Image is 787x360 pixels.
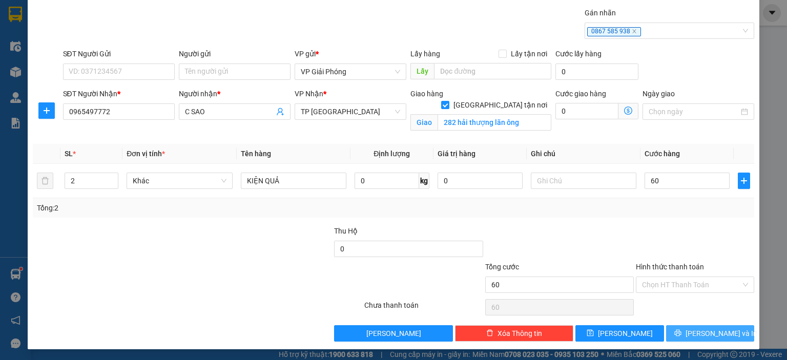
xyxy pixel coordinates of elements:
div: VP gửi [295,48,406,59]
div: Người nhận [179,88,291,99]
input: Dọc đường [434,63,551,79]
span: Giao hàng [410,90,443,98]
input: 0 [438,173,523,189]
span: Xóa Thông tin [498,328,542,339]
span: Khác [133,173,226,188]
span: [PERSON_NAME] [598,328,653,339]
span: TP Thanh Hóa [301,104,400,119]
div: SĐT Người Gửi [63,48,175,59]
span: save [587,329,594,337]
input: Ghi Chú [531,173,636,189]
span: Giao [410,114,438,131]
span: Thu Hộ [334,227,358,235]
button: save[PERSON_NAME] [575,325,664,342]
input: VD: Bàn, Ghế [241,173,346,189]
span: Lấy tận nơi [507,48,551,59]
input: Cước lấy hàng [555,63,638,80]
img: logo [5,35,23,71]
span: Lấy [410,63,434,79]
span: SĐT XE 0867 585 938 [30,44,85,66]
div: Chưa thanh toán [363,300,484,317]
span: dollar-circle [624,107,632,115]
span: Tên hàng [241,150,271,158]
strong: CHUYỂN PHÁT NHANH ĐÔNG LÝ [25,8,90,41]
span: plus [39,107,54,115]
button: plus [738,173,750,189]
div: Người gửi [179,48,291,59]
button: printer[PERSON_NAME] và In [666,325,755,342]
label: Cước lấy hàng [555,50,602,58]
label: Cước giao hàng [555,90,606,98]
span: SL [65,150,73,158]
th: Ghi chú [527,144,640,164]
label: Hình thức thanh toán [636,263,704,271]
span: user-add [276,108,284,116]
span: Lấy hàng [410,50,440,58]
span: Giá trị hàng [438,150,475,158]
button: deleteXóa Thông tin [455,325,573,342]
span: [PERSON_NAME] [366,328,421,339]
input: Giao tận nơi [438,114,551,131]
span: kg [419,173,429,189]
span: Định lượng [374,150,410,158]
span: [PERSON_NAME] và In [686,328,757,339]
label: Gán nhãn [585,9,616,17]
span: plus [738,177,750,185]
button: plus [38,102,55,119]
span: VP Nhận [295,90,323,98]
span: Đơn vị tính [127,150,165,158]
span: printer [674,329,681,337]
div: Tổng: 2 [37,202,304,214]
button: [PERSON_NAME] [334,325,452,342]
button: delete [37,173,53,189]
span: close [632,29,637,34]
span: VP Giải Phóng [301,64,400,79]
span: delete [486,329,493,337]
input: Cước giao hàng [555,103,618,119]
span: Cước hàng [645,150,680,158]
strong: PHIẾU BIÊN NHẬN [30,68,86,90]
span: 0867 585 938 [587,27,641,36]
span: [GEOGRAPHIC_DATA] tận nơi [449,99,551,111]
input: Ngày giao [649,106,739,117]
span: GP1409250604 [92,53,153,63]
label: Ngày giao [643,90,675,98]
span: Tổng cước [485,263,519,271]
div: SĐT Người Nhận [63,88,175,99]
